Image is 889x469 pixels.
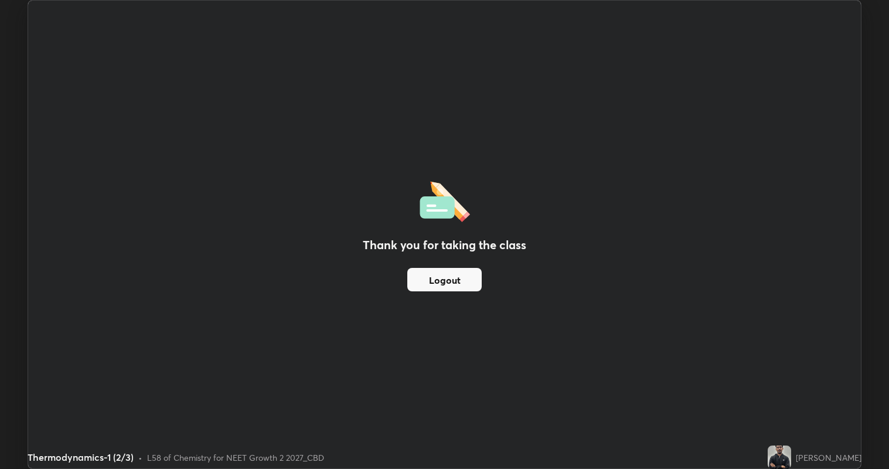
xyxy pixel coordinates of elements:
button: Logout [407,268,482,291]
div: L58 of Chemistry for NEET Growth 2 2027_CBD [147,451,324,464]
div: [PERSON_NAME] [796,451,861,464]
div: Thermodynamics-1 (2/3) [28,450,134,464]
img: 213def5e5dbf4e79a6b4beccebb68028.jpg [768,446,791,469]
img: offlineFeedback.1438e8b3.svg [420,178,470,222]
h2: Thank you for taking the class [363,236,526,254]
div: • [138,451,142,464]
